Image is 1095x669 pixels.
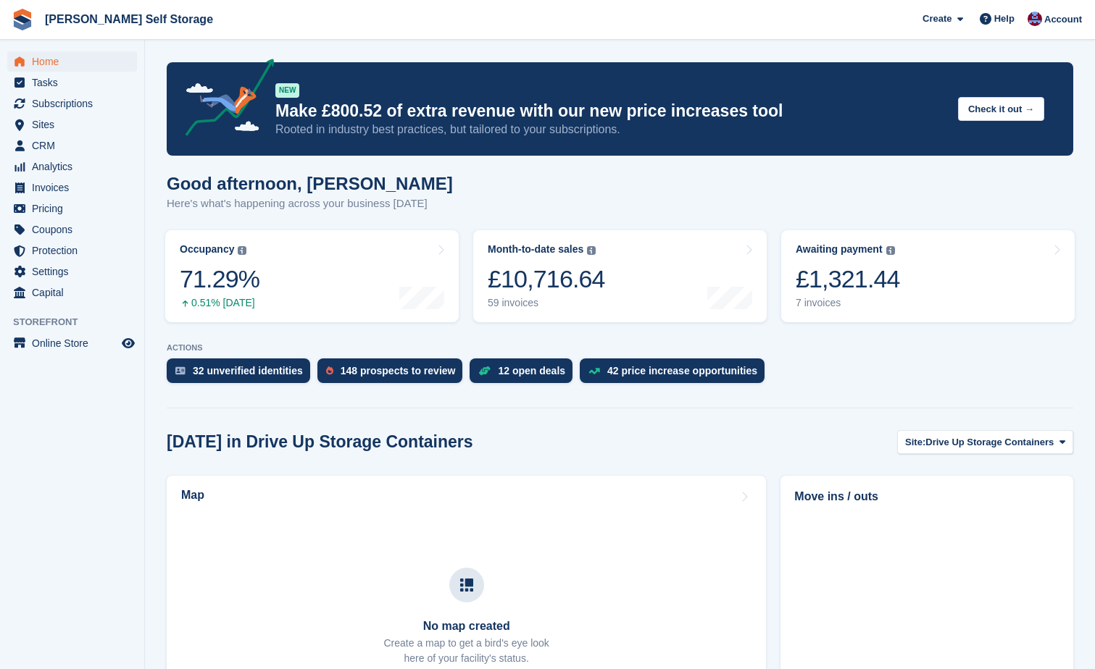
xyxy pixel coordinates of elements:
div: £1,321.44 [796,264,900,294]
div: £10,716.64 [488,264,605,294]
a: menu [7,114,137,135]
img: map-icn-33ee37083ee616e46c38cad1a60f524a97daa1e2b2c8c0bc3eb3415660979fc1.svg [460,578,473,592]
span: Tasks [32,72,119,93]
img: price_increase_opportunities-93ffe204e8149a01c8c9dc8f82e8f89637d9d84a8eef4429ea346261dce0b2c0.svg [588,368,600,374]
span: Drive Up Storage Containers [925,435,1054,450]
h2: [DATE] in Drive Up Storage Containers [167,432,473,452]
img: deal-1b604bf984904fb50ccaf53a9ad4b4a5d6e5aea283cecdc64d6e3604feb123c2.svg [478,366,491,376]
p: Rooted in industry best practices, but tailored to your subscriptions. [275,122,946,138]
div: 71.29% [180,264,259,294]
a: menu [7,72,137,93]
img: price-adjustments-announcement-icon-8257ccfd72463d97f412b2fc003d46551f7dbcb40ab6d574587a9cd5c0d94... [173,59,275,141]
div: 12 open deals [498,365,565,376]
div: 148 prospects to review [341,365,456,376]
div: NEW [275,83,299,98]
a: menu [7,333,137,353]
button: Check it out → [958,97,1044,121]
h2: Move ins / outs [794,488,1059,505]
a: menu [7,219,137,240]
div: 59 invoices [488,297,605,309]
img: icon-info-grey-7440780725fd019a000dd9b08b2336e03edf1995a4989e88bcd33f0948082b44.svg [886,246,895,255]
span: Protection [32,240,119,261]
span: Online Store [32,333,119,353]
a: 12 open deals [470,358,580,390]
a: [PERSON_NAME] Self Storage [39,7,219,31]
p: Here's what's happening across your business [DATE] [167,195,453,212]
span: Subscriptions [32,93,119,114]
a: menu [7,240,137,261]
span: Account [1044,12,1082,27]
a: menu [7,177,137,198]
a: menu [7,93,137,114]
div: Awaiting payment [796,243,883,256]
a: menu [7,198,137,219]
h2: Map [181,489,204,502]
h1: Good afternoon, [PERSON_NAME] [167,174,453,193]
div: 42 price increase opportunities [607,365,757,376]
div: 32 unverified identities [193,365,303,376]
a: Occupancy 71.29% 0.51% [DATE] [165,230,459,322]
img: icon-info-grey-7440780725fd019a000dd9b08b2336e03edf1995a4989e88bcd33f0948082b44.svg [238,246,246,255]
span: Capital [32,282,119,303]
div: 0.51% [DATE] [180,297,259,309]
img: verify_identity-adf6edd0f0f0b5bbfe63781bf79b02c33cf7c696d77639b501bdc392416b5a36.svg [175,366,186,375]
a: Awaiting payment £1,321.44 7 invoices [781,230,1075,322]
p: ACTIONS [167,343,1073,353]
span: Home [32,51,119,72]
span: Invoices [32,177,119,198]
p: Create a map to get a bird's eye look here of your facility's status. [383,636,549,666]
a: menu [7,261,137,282]
span: CRM [32,135,119,156]
a: Month-to-date sales £10,716.64 59 invoices [473,230,767,322]
a: menu [7,156,137,177]
h3: No map created [383,620,549,633]
a: 148 prospects to review [317,358,470,390]
span: Coupons [32,219,119,240]
img: prospect-51fa495bee0391a8d652442698ab0144808aea92771e9ea1ae160a38d050c398.svg [326,366,333,375]
a: Preview store [120,334,137,352]
img: Tracy Bailey [1028,12,1042,26]
span: Sites [32,114,119,135]
p: Make £800.52 of extra revenue with our new price increases tool [275,101,946,122]
span: Analytics [32,156,119,177]
span: Site: [905,435,925,450]
span: Create [923,12,952,26]
span: Pricing [32,198,119,219]
span: Help [994,12,1015,26]
span: Storefront [13,315,144,329]
div: Month-to-date sales [488,243,583,256]
img: stora-icon-8386f47178a22dfd0bd8f6a31ec36ba5ce8667c1dd55bd0f319d3a0aa187defe.svg [12,9,33,30]
span: Settings [32,261,119,282]
a: menu [7,282,137,303]
div: 7 invoices [796,297,900,309]
a: 32 unverified identities [167,358,317,390]
div: Occupancy [180,243,234,256]
a: menu [7,51,137,72]
a: 42 price increase opportunities [580,358,772,390]
a: menu [7,135,137,156]
img: icon-info-grey-7440780725fd019a000dd9b08b2336e03edf1995a4989e88bcd33f0948082b44.svg [587,246,596,255]
button: Site: Drive Up Storage Containers [897,430,1073,454]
